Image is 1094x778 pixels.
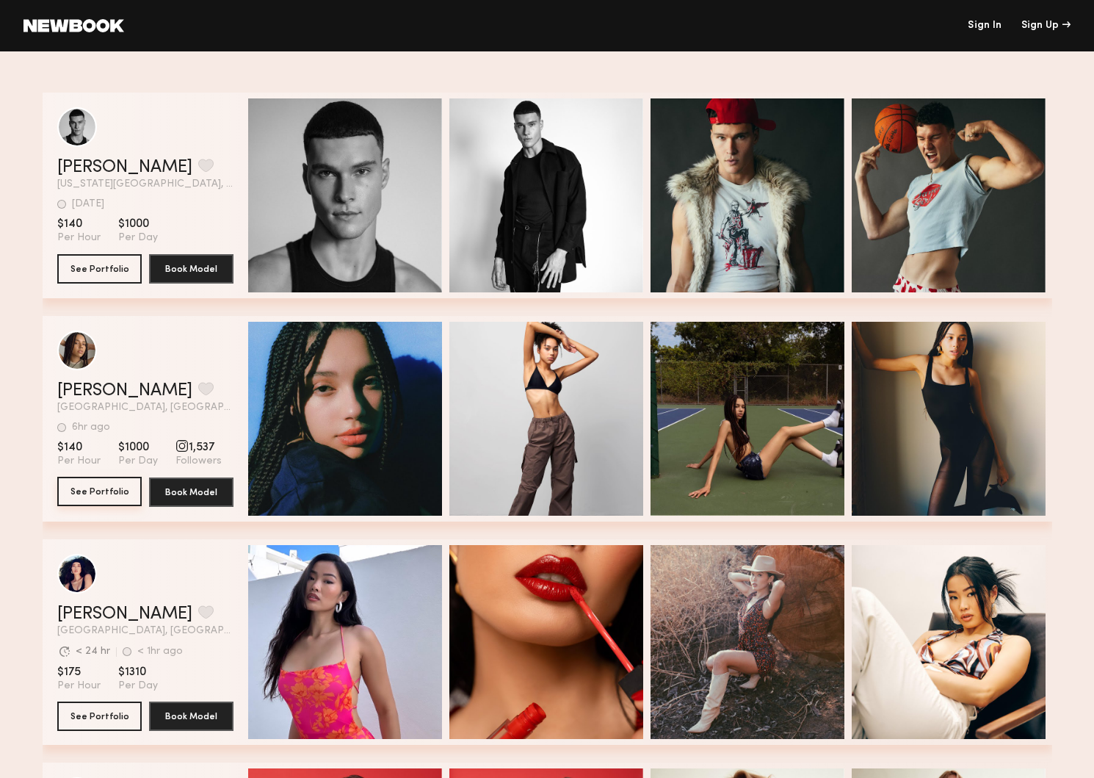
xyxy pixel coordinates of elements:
span: $140 [57,440,101,455]
span: Per Hour [57,231,101,245]
span: $140 [57,217,101,231]
span: Per Day [118,680,158,693]
span: $175 [57,665,101,680]
a: [PERSON_NAME] [57,605,192,623]
span: [GEOGRAPHIC_DATA], [GEOGRAPHIC_DATA] [57,403,233,413]
a: See Portfolio [57,478,142,507]
div: < 24 hr [76,646,110,657]
div: Sign Up [1021,21,1071,31]
span: [GEOGRAPHIC_DATA], [GEOGRAPHIC_DATA] [57,626,233,636]
button: See Portfolio [57,254,142,284]
span: 1,537 [175,440,222,455]
button: Book Model [149,254,233,284]
span: Followers [175,455,222,468]
div: < 1hr ago [137,646,183,657]
a: Sign In [968,21,1001,31]
span: [US_STATE][GEOGRAPHIC_DATA], [GEOGRAPHIC_DATA] [57,179,233,190]
a: [PERSON_NAME] [57,382,192,400]
span: Per Hour [57,680,101,693]
button: Book Model [149,702,233,731]
span: $1310 [118,665,158,680]
button: Book Model [149,478,233,507]
div: 6hr ago [72,422,110,433]
button: See Portfolio [57,702,142,731]
button: See Portfolio [57,477,142,506]
span: Per Day [118,231,158,245]
a: [PERSON_NAME] [57,159,192,176]
span: $1000 [118,440,158,455]
span: $1000 [118,217,158,231]
div: [DATE] [72,199,104,209]
span: Per Day [118,455,158,468]
span: Per Hour [57,455,101,468]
